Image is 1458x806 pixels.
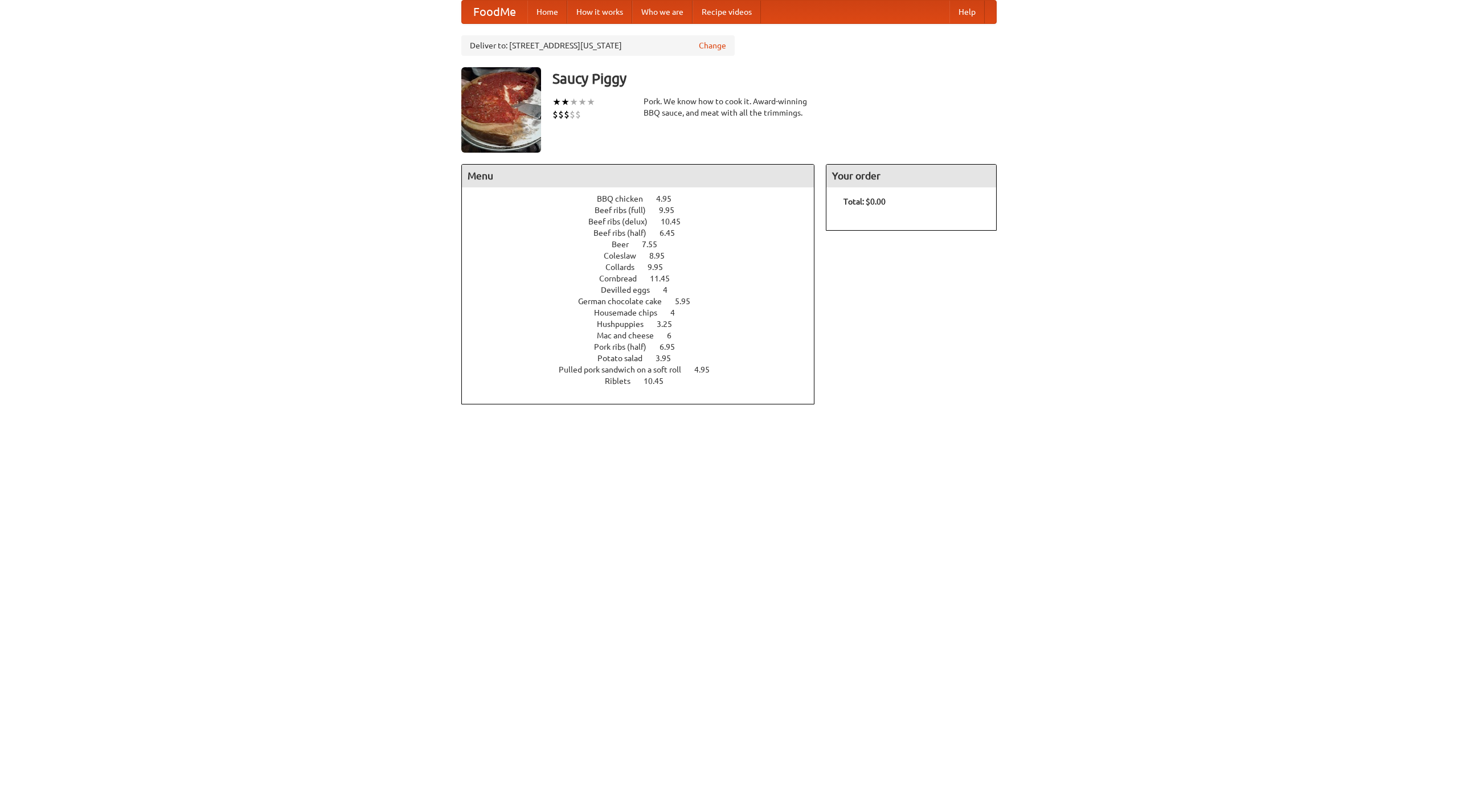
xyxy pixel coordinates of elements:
span: 10.45 [644,377,675,386]
a: BBQ chicken 4.95 [597,194,693,203]
a: Change [699,40,726,51]
span: 7.55 [642,240,669,249]
span: BBQ chicken [597,194,654,203]
h4: Your order [826,165,996,187]
span: Coleslaw [604,251,648,260]
div: Pork. We know how to cook it. Award-winning BBQ sauce, and meat with all the trimmings. [644,96,814,118]
span: 9.95 [648,263,674,272]
a: Beef ribs (delux) 10.45 [588,217,702,226]
a: Housemade chips 4 [594,308,696,317]
span: 4.95 [694,365,721,374]
a: Potato salad 3.95 [597,354,692,363]
span: German chocolate cake [578,297,673,306]
span: Beer [612,240,640,249]
li: $ [558,108,564,121]
span: 4 [670,308,686,317]
li: $ [552,108,558,121]
a: Devilled eggs 4 [601,285,689,294]
span: 3.95 [656,354,682,363]
a: Riblets 10.45 [605,377,685,386]
a: Collards 9.95 [605,263,684,272]
a: Pork ribs (half) 6.95 [594,342,696,351]
a: Hushpuppies 3.25 [597,320,693,329]
li: $ [575,108,581,121]
a: Recipe videos [693,1,761,23]
a: FoodMe [462,1,527,23]
span: 5.95 [675,297,702,306]
img: angular.jpg [461,67,541,153]
li: ★ [570,96,578,108]
span: 6 [667,331,683,340]
span: Pulled pork sandwich on a soft roll [559,365,693,374]
span: 4.95 [656,194,683,203]
span: Beef ribs (half) [593,228,658,238]
li: ★ [552,96,561,108]
div: Deliver to: [STREET_ADDRESS][US_STATE] [461,35,735,56]
li: ★ [578,96,587,108]
span: Potato salad [597,354,654,363]
a: German chocolate cake 5.95 [578,297,711,306]
a: Help [949,1,985,23]
span: Riblets [605,377,642,386]
a: Home [527,1,567,23]
span: 9.95 [659,206,686,215]
a: Beef ribs (full) 9.95 [595,206,695,215]
li: $ [564,108,570,121]
span: 6.45 [660,228,686,238]
span: 3.25 [657,320,683,329]
a: Mac and cheese 6 [597,331,693,340]
b: Total: $0.00 [843,197,886,206]
span: Cornbread [599,274,648,283]
span: Devilled eggs [601,285,661,294]
span: Pork ribs (half) [594,342,658,351]
span: Hushpuppies [597,320,655,329]
span: 11.45 [650,274,681,283]
span: 8.95 [649,251,676,260]
a: Who we are [632,1,693,23]
a: Pulled pork sandwich on a soft roll 4.95 [559,365,731,374]
a: Beer 7.55 [612,240,678,249]
h4: Menu [462,165,814,187]
a: How it works [567,1,632,23]
h3: Saucy Piggy [552,67,997,90]
a: Coleslaw 8.95 [604,251,686,260]
span: Mac and cheese [597,331,665,340]
span: 4 [663,285,679,294]
span: 10.45 [661,217,692,226]
span: Beef ribs (delux) [588,217,659,226]
a: Cornbread 11.45 [599,274,691,283]
li: ★ [561,96,570,108]
li: ★ [587,96,595,108]
a: Beef ribs (half) 6.45 [593,228,696,238]
span: Collards [605,263,646,272]
span: 6.95 [660,342,686,351]
span: Housemade chips [594,308,669,317]
li: $ [570,108,575,121]
span: Beef ribs (full) [595,206,657,215]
